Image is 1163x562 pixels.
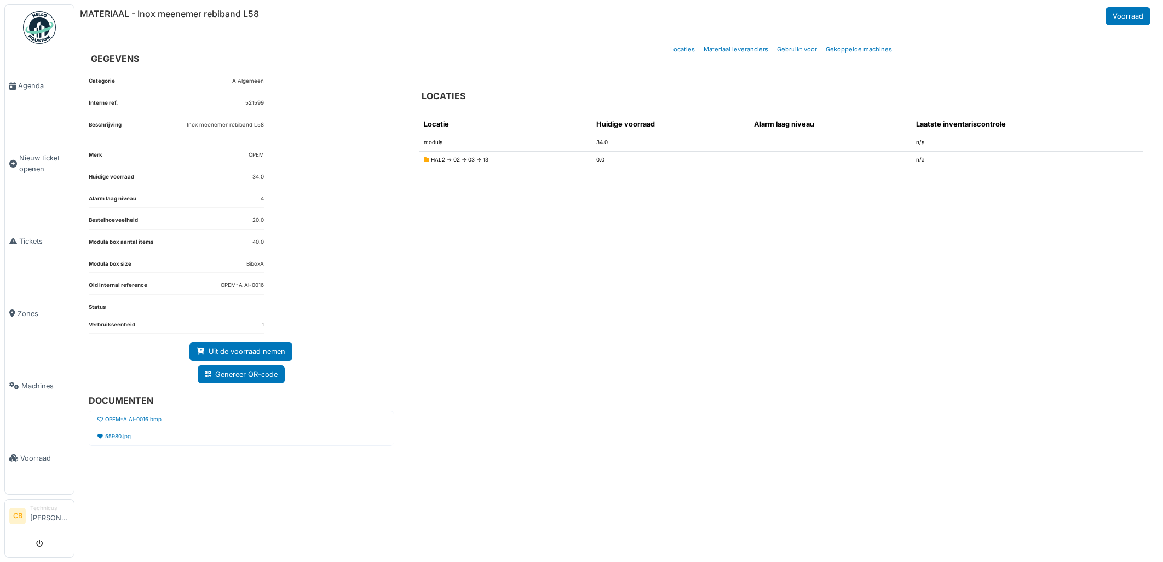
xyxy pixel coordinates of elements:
span: Zones [18,308,70,319]
span: Voorraad [20,453,70,463]
td: 34.0 [592,134,750,152]
img: Badge_color-CXgf-gQk.svg [23,11,56,44]
td: n/a [912,152,1143,169]
span: Machines [21,381,70,391]
dt: Huidige voorraad [89,173,134,186]
dt: Categorie [89,77,115,90]
a: Tickets [5,205,74,277]
th: Laatste inventariscontrole [912,114,1143,134]
th: Alarm laag niveau [750,114,912,134]
a: Agenda [5,50,74,122]
a: OPEM-A Al-0016.bmp [105,416,162,424]
dd: 1 [262,321,264,329]
td: modula [419,134,592,152]
dt: Status [89,303,106,312]
a: CB Technicus[PERSON_NAME] [9,504,70,530]
dd: OPEM-A Al-0016 [221,282,264,290]
dd: 34.0 [252,173,264,181]
dd: BiboxA [246,260,264,268]
h6: LOCATIES [422,91,465,101]
a: Gekoppelde machines [821,37,896,62]
h6: DOCUMENTEN [89,395,385,406]
dt: Modula box aantal items [89,238,153,251]
dt: Old internal reference [89,282,147,294]
th: Huidige voorraad [592,114,750,134]
td: n/a [912,134,1143,152]
td: 0.0 [592,152,750,169]
p: Inox meenemer rebiband L58 [187,121,264,129]
span: Tickets [19,236,70,246]
dd: 521599 [245,99,264,107]
dt: Merk [89,151,102,164]
dt: Modula box size [89,260,131,273]
span: Nieuw ticket openen [19,153,70,174]
div: Technicus [30,504,70,512]
th: Locatie [419,114,592,134]
li: CB [9,508,26,524]
a: Voorraad [1106,7,1150,25]
a: Voorraad [5,422,74,494]
dd: A Algemeen [232,77,264,85]
a: 55980.jpg [105,433,131,441]
a: Locaties [666,37,699,62]
a: Nieuw ticket openen [5,122,74,205]
a: Gebruikt voor [773,37,821,62]
dd: 40.0 [252,238,264,246]
a: Materiaal leveranciers [699,37,773,62]
a: Machines [5,349,74,422]
span: Gearchiveerd [424,157,431,163]
span: Agenda [18,81,70,91]
h6: MATERIAAL - Inox meenemer rebiband L58 [80,9,259,19]
dd: 4 [261,195,264,203]
li: [PERSON_NAME] [30,504,70,527]
a: Genereer QR-code [198,365,285,383]
dd: 20.0 [252,216,264,225]
a: Uit de voorraad nemen [189,342,292,360]
dt: Alarm laag niveau [89,195,136,208]
dt: Verbruikseenheid [89,321,135,334]
dt: Beschrijving [89,121,122,142]
h6: GEGEVENS [91,54,139,64]
td: HAL2 -> 02 -> 03 -> 13 [419,152,592,169]
a: Zones [5,277,74,349]
dt: Interne ref. [89,99,118,112]
dt: Bestelhoeveelheid [89,216,138,229]
dd: OPEM [249,151,264,159]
